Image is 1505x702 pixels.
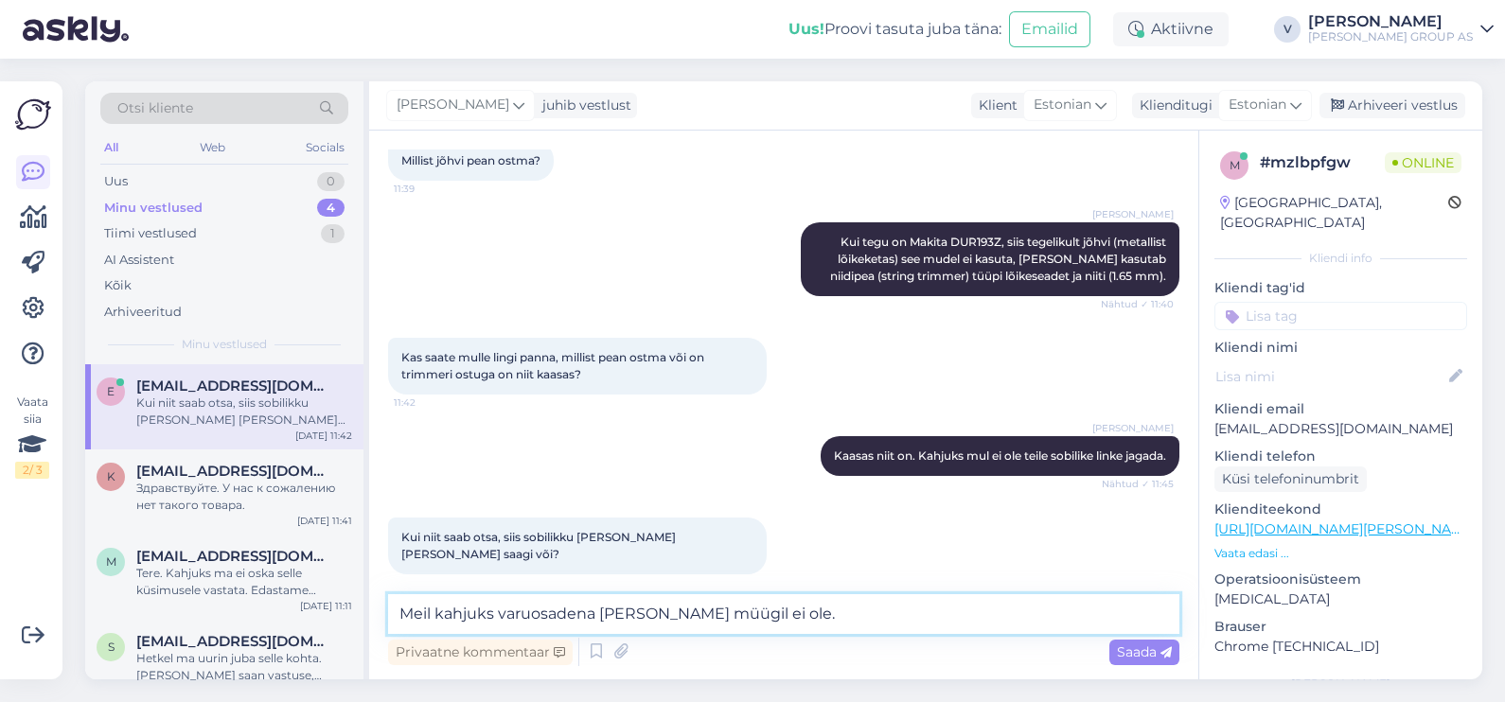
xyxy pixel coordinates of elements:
[321,224,345,243] div: 1
[1214,589,1467,609] p: [MEDICAL_DATA]
[1274,16,1301,43] div: V
[136,377,333,395] span: eha.epost@gmail.com
[136,565,352,599] div: Tere. Kahjuks ma ei oska selle küsimusele vastata. Edastame küsimuse arendajatele, et nad saaksid...
[388,640,573,665] div: Privaatne kommentaar
[104,303,182,322] div: Arhiveeritud
[1260,151,1385,174] div: # mzlbpfgw
[136,480,352,514] div: Здравствуйте. У нас к сожалению нет такого товара.
[104,199,203,218] div: Minu vestlused
[182,336,267,353] span: Minu vestlused
[136,650,352,684] div: Hetkel ma uurin juba selle kohta. [PERSON_NAME] saan vastuse, [PERSON_NAME] teile [PERSON_NAME].
[107,469,115,483] span: k
[136,548,333,565] span: martmardik70@gmail.com
[302,135,348,160] div: Socials
[117,98,193,118] span: Otsi kliente
[196,135,229,160] div: Web
[1113,12,1229,46] div: Aktiivne
[394,395,465,410] span: 11:42
[1009,11,1090,47] button: Emailid
[1214,250,1467,267] div: Kliendi info
[1102,477,1174,491] span: Nähtud ✓ 11:45
[1215,366,1445,387] input: Lisa nimi
[971,96,1018,115] div: Klient
[136,633,333,650] span: sirle.tammoja@gmail.com
[15,394,49,479] div: Vaata siia
[1220,193,1448,233] div: [GEOGRAPHIC_DATA], [GEOGRAPHIC_DATA]
[1214,545,1467,562] p: Vaata edasi ...
[1214,447,1467,466] p: Kliendi telefon
[394,575,465,589] span: 11:46
[108,640,115,654] span: s
[104,224,197,243] div: Tiimi vestlused
[300,599,352,613] div: [DATE] 11:11
[788,20,824,38] b: Uus!
[1385,152,1461,173] span: Online
[1092,207,1174,221] span: [PERSON_NAME]
[401,530,679,561] span: Kui niit saab otsa, siis sobilikku [PERSON_NAME] [PERSON_NAME] saagi või?
[1034,95,1091,115] span: Estonian
[1214,617,1467,637] p: Brauser
[1214,338,1467,358] p: Kliendi nimi
[397,95,509,115] span: [PERSON_NAME]
[104,276,132,295] div: Kõik
[1214,570,1467,589] p: Operatsioonisüsteem
[1214,500,1467,519] p: Klienditeekond
[1229,95,1286,115] span: Estonian
[1214,466,1367,492] div: Küsi telefoninumbrit
[401,350,707,381] span: Kas saate mulle lingi panna, millist pean ostma või on trimmeri ostuga on niit kaasas?
[1214,278,1467,298] p: Kliendi tag'id
[136,395,352,429] div: Kui niit saab otsa, siis sobilikku [PERSON_NAME] [PERSON_NAME] saagi või?
[834,448,1166,463] span: Kaasas niit on. Kahjuks mul ei ole teile sobilike linke jagada.
[107,384,115,398] span: e
[1214,419,1467,439] p: [EMAIL_ADDRESS][DOMAIN_NAME]
[1101,297,1174,311] span: Nähtud ✓ 11:40
[1117,643,1172,660] span: Saada
[1214,676,1467,693] div: [PERSON_NAME]
[1230,158,1240,172] span: m
[104,172,128,191] div: Uus
[1319,93,1465,118] div: Arhiveeri vestlus
[297,514,352,528] div: [DATE] 11:41
[317,172,345,191] div: 0
[1092,421,1174,435] span: [PERSON_NAME]
[535,96,631,115] div: juhib vestlust
[388,594,1179,634] textarea: Meil kahjuks varuosadena [PERSON_NAME] müügil ei ole
[1214,399,1467,419] p: Kliendi email
[830,235,1169,283] span: Kui tegu on Makita DUR193Z, siis tegelikult jõhvi (metallist lõikeketas) see mudel ei kasuta, [PE...
[295,429,352,443] div: [DATE] 11:42
[317,199,345,218] div: 4
[1308,14,1473,29] div: [PERSON_NAME]
[1308,29,1473,44] div: [PERSON_NAME] GROUP AS
[394,182,465,196] span: 11:39
[104,251,174,270] div: AI Assistent
[1132,96,1213,115] div: Klienditugi
[106,554,116,569] span: m
[1214,302,1467,330] input: Lisa tag
[15,97,51,132] img: Askly Logo
[100,135,122,160] div: All
[401,153,540,167] span: Millist jõhvi pean ostma?
[15,462,49,479] div: 2 / 3
[1308,14,1494,44] a: [PERSON_NAME][PERSON_NAME] GROUP AS
[788,18,1001,41] div: Proovi tasuta juba täna:
[136,463,333,480] span: kor.marina8@gmail.com
[1214,637,1467,657] p: Chrome [TECHNICAL_ID]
